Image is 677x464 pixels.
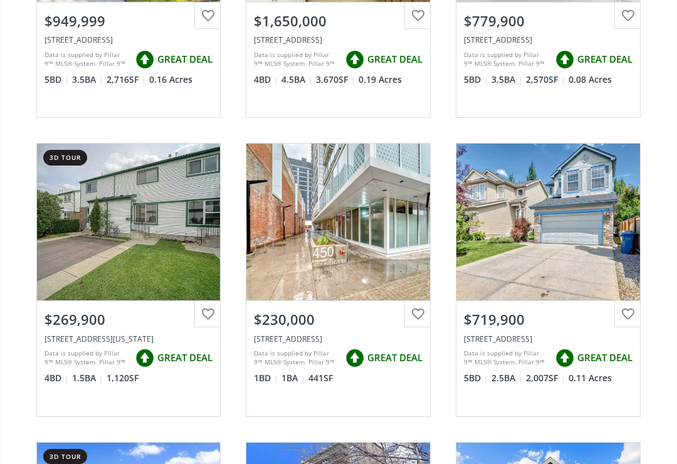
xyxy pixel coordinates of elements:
[157,53,213,66] span: GREAT DEAL
[569,372,612,384] span: 0.11 Acres
[577,351,632,364] span: GREAT DEAL
[526,372,565,384] span: 2,007 SF
[464,50,549,69] div: Data is supplied by Pillar 9™ MLS® System. Pillar 9™ is the owner of the copyright in its MLS® Sy...
[254,349,339,367] div: Data is supplied by Pillar 9™ MLS® System. Pillar 9™ is the owner of the copyright in its MLS® Sy...
[149,73,192,86] span: 0.16 Acres
[254,73,278,86] span: 4 BD
[552,345,577,371] img: rating icon
[45,50,130,69] div: Data is supplied by Pillar 9™ MLS® System. Pillar 9™ is the owner of the copyright in its MLS® Sy...
[464,334,632,344] div: 28 Covepark Mews NE, Calgary, AB T3K 6L3
[367,53,422,66] span: GREAT DEAL
[464,73,488,86] span: 5 BD
[254,334,422,344] div: 450 8 Avenue SE #312, Calgary, AB T2G 1T2
[157,351,213,364] span: GREAT DEAL
[526,73,565,86] span: 2,570 SF
[367,351,422,364] span: GREAT DEAL
[569,73,612,86] span: 0.08 Acres
[491,73,523,86] span: 3.5 BA
[464,310,632,329] div: $719,900
[464,11,632,31] div: $779,900
[254,34,422,45] div: 42 RockCliff Heights NW, Calgary, AB T3G 0C7
[45,34,213,45] div: 2716 Palliser Drive SW, Calgary, AB T2V 4G2
[233,130,443,429] a: $230,000[STREET_ADDRESS]Data is supplied by Pillar 9™ MLS® System. Pillar 9™ is the owner of the ...
[491,372,523,384] span: 2.5 BA
[254,372,278,384] span: 1 BD
[342,47,367,72] img: rating icon
[443,130,653,429] a: $719,900[STREET_ADDRESS]Data is supplied by Pillar 9™ MLS® System. Pillar 9™ is the owner of the ...
[464,372,488,384] span: 5 BD
[45,334,213,344] div: 100 Pennsylvania Road SE #39, Calgary, AB T2A 4Y8
[45,349,130,367] div: Data is supplied by Pillar 9™ MLS® System. Pillar 9™ is the owner of the copyright in its MLS® Sy...
[132,47,157,72] img: rating icon
[45,11,213,31] div: $949,999
[342,345,367,371] img: rating icon
[577,53,632,66] span: GREAT DEAL
[24,130,234,429] a: 3d tour$269,900[STREET_ADDRESS][US_STATE]Data is supplied by Pillar 9™ MLS® System. Pillar 9™ is ...
[45,310,213,329] div: $269,900
[308,372,333,384] span: 441 SF
[464,34,632,45] div: 43 Prominence Path SW, Calgary, AB T3H 2W7
[107,372,139,384] span: 1,120 SF
[359,73,402,86] span: 0.19 Acres
[316,73,355,86] span: 3,670 SF
[45,73,69,86] span: 5 BD
[107,73,146,86] span: 2,716 SF
[72,372,103,384] span: 1.5 BA
[464,349,549,367] div: Data is supplied by Pillar 9™ MLS® System. Pillar 9™ is the owner of the copyright in its MLS® Sy...
[132,345,157,371] img: rating icon
[552,47,577,72] img: rating icon
[281,372,305,384] span: 1 BA
[45,372,69,384] span: 4 BD
[254,50,339,69] div: Data is supplied by Pillar 9™ MLS® System. Pillar 9™ is the owner of the copyright in its MLS® Sy...
[281,73,313,86] span: 4.5 BA
[254,11,422,31] div: $1,650,000
[72,73,103,86] span: 3.5 BA
[254,310,422,329] div: $230,000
